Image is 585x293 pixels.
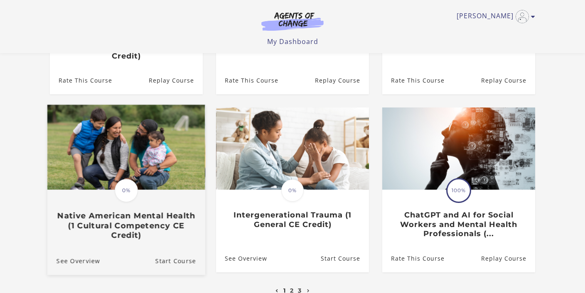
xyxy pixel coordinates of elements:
a: Migrant Youth Mental Health - Pt. 2 (1 Cultural Competency CE Credit): Resume Course [315,67,369,94]
a: ChatGPT and AI for Social Workers and Mental Health Professionals (...: Resume Course [481,245,535,272]
a: Mental Healthcare for Latinos (1 Cultural Competency CE Credit): Rate This Course [50,67,112,94]
a: Mental Healthcare for Latinos (1 Cultural Competency CE Credit): Resume Course [149,67,203,94]
span: 0% [115,179,138,202]
span: 0% [281,179,304,202]
a: Intergenerational Trauma (1 General CE Credit): See Overview [216,245,267,272]
a: Migrant Youth Mental Health - Pt. 1 (1 Cultural Competency CE Credit): Rate This Course [382,67,445,94]
a: Migrant Youth Mental Health - Pt. 2 (1 Cultural Competency CE Credit): Rate This Course [216,67,278,94]
a: My Dashboard [267,37,318,46]
h3: Intergenerational Trauma (1 General CE Credit) [225,210,360,229]
span: 100% [447,179,470,202]
a: Toggle menu [457,10,531,23]
h3: ChatGPT and AI for Social Workers and Mental Health Professionals (... [391,210,526,239]
a: Migrant Youth Mental Health - Pt. 1 (1 Cultural Competency CE Credit): Resume Course [481,67,535,94]
h3: Native American Mental Health (1 Cultural Competency CE Credit) [57,211,196,240]
a: Intergenerational Trauma (1 General CE Credit): Resume Course [321,245,369,272]
a: ChatGPT and AI for Social Workers and Mental Health Professionals (...: Rate This Course [382,245,445,272]
a: Native American Mental Health (1 Cultural Competency CE Credit): Resume Course [155,247,205,275]
a: Native American Mental Health (1 Cultural Competency CE Credit): See Overview [47,247,100,275]
img: Agents of Change Logo [253,12,332,31]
